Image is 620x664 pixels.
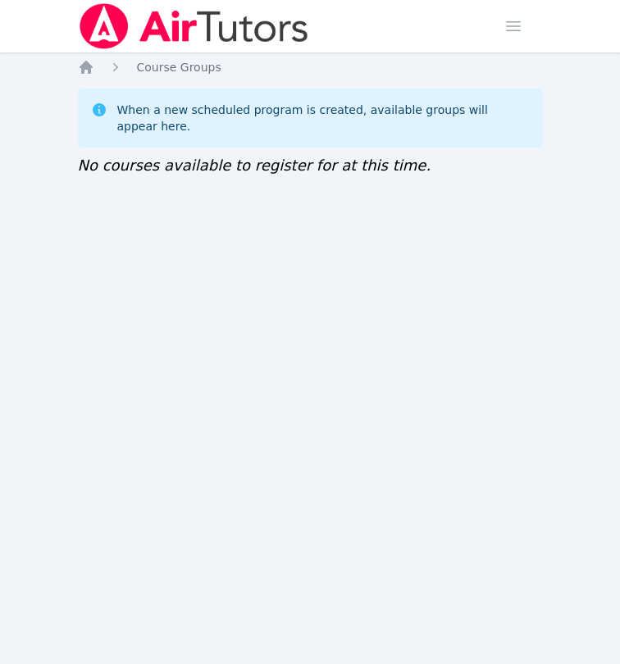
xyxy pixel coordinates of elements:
img: Air Tutors [78,3,310,49]
nav: Breadcrumb [78,59,543,75]
div: When a new scheduled program is created, available groups will appear here. [117,102,530,134]
span: Course Groups [137,61,221,74]
a: Course Groups [137,59,221,75]
span: No courses available to register for at this time. [78,157,431,174]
